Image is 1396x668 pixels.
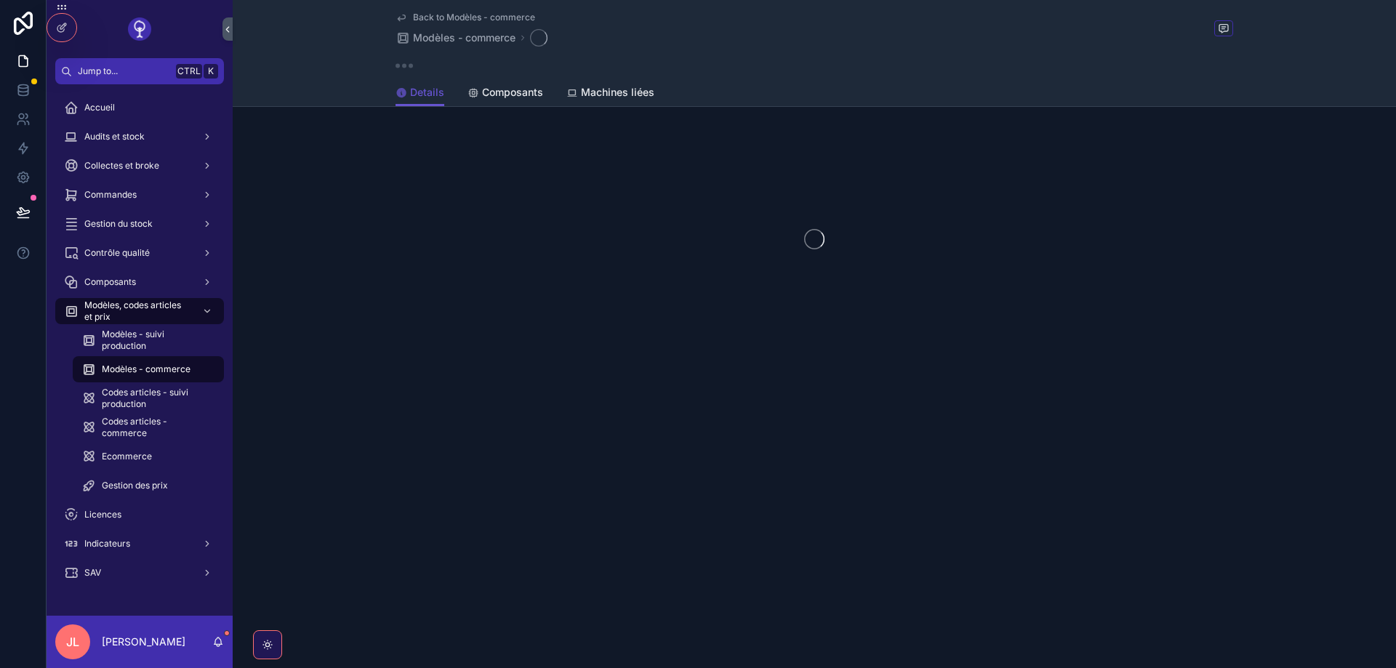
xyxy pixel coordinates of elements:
span: Details [410,85,444,100]
span: Accueil [84,102,115,113]
a: Audits et stock [55,124,224,150]
span: Modèles - suivi production [102,329,209,352]
a: Modèles - commerce [73,356,224,382]
span: Contrôle qualité [84,247,150,259]
a: Details [396,79,444,107]
a: Ecommerce [73,443,224,470]
a: Commandes [55,182,224,208]
a: Accueil [55,94,224,121]
span: Machines liées [581,85,654,100]
a: Modèles - suivi production [73,327,224,353]
span: Codes articles - suivi production [102,387,209,410]
a: Back to Modèles - commerce [396,12,535,23]
span: Gestion du stock [84,218,153,230]
span: Indicateurs [84,538,130,550]
span: Composants [482,85,543,100]
a: Indicateurs [55,531,224,557]
a: Codes articles - commerce [73,414,224,440]
a: Contrôle qualité [55,240,224,266]
a: Licences [55,502,224,528]
button: Jump to...CtrlK [55,58,224,84]
img: App logo [128,17,151,41]
span: Audits et stock [84,131,145,142]
a: Gestion du stock [55,211,224,237]
span: Collectes et broke [84,160,159,172]
span: Composants [84,276,136,288]
span: Ecommerce [102,451,152,462]
span: Gestion des prix [102,480,168,491]
a: SAV [55,560,224,586]
p: [PERSON_NAME] [102,635,185,649]
span: Modèles, codes articles et prix [84,299,190,323]
span: Modèles - commerce [413,31,516,45]
span: Jump to... [78,65,170,77]
a: Modèles - commerce [396,31,516,45]
a: Codes articles - suivi production [73,385,224,411]
span: Licences [84,509,121,520]
div: scrollable content [47,84,233,605]
a: Collectes et broke [55,153,224,179]
span: SAV [84,567,101,579]
a: Composants [468,79,543,108]
a: Machines liées [566,79,654,108]
span: K [205,65,217,77]
span: Codes articles - commerce [102,416,209,439]
span: Back to Modèles - commerce [413,12,535,23]
a: Gestion des prix [73,472,224,499]
a: Modèles, codes articles et prix [55,298,224,324]
span: Commandes [84,189,137,201]
a: Composants [55,269,224,295]
span: Modèles - commerce [102,363,190,375]
span: JL [66,633,79,651]
span: Ctrl [176,64,202,79]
